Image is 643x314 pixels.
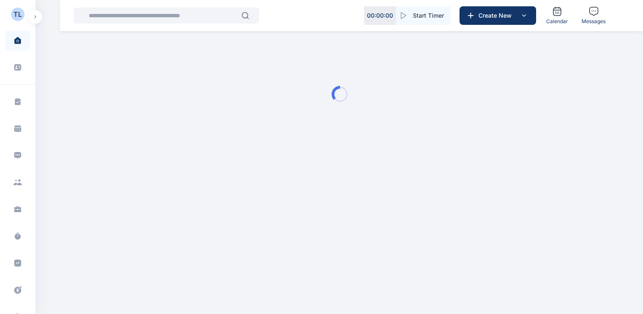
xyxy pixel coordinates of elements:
a: Calendar [543,3,571,28]
button: Create New [460,6,536,25]
p: 00 : 00 : 00 [367,11,393,20]
a: Messages [578,3,609,28]
span: Start Timer [413,11,444,20]
span: Create New [475,11,519,20]
button: TL [11,10,24,24]
button: Start Timer [396,6,451,25]
div: TL [13,9,22,19]
span: Calendar [546,18,568,25]
span: Messages [582,18,606,25]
